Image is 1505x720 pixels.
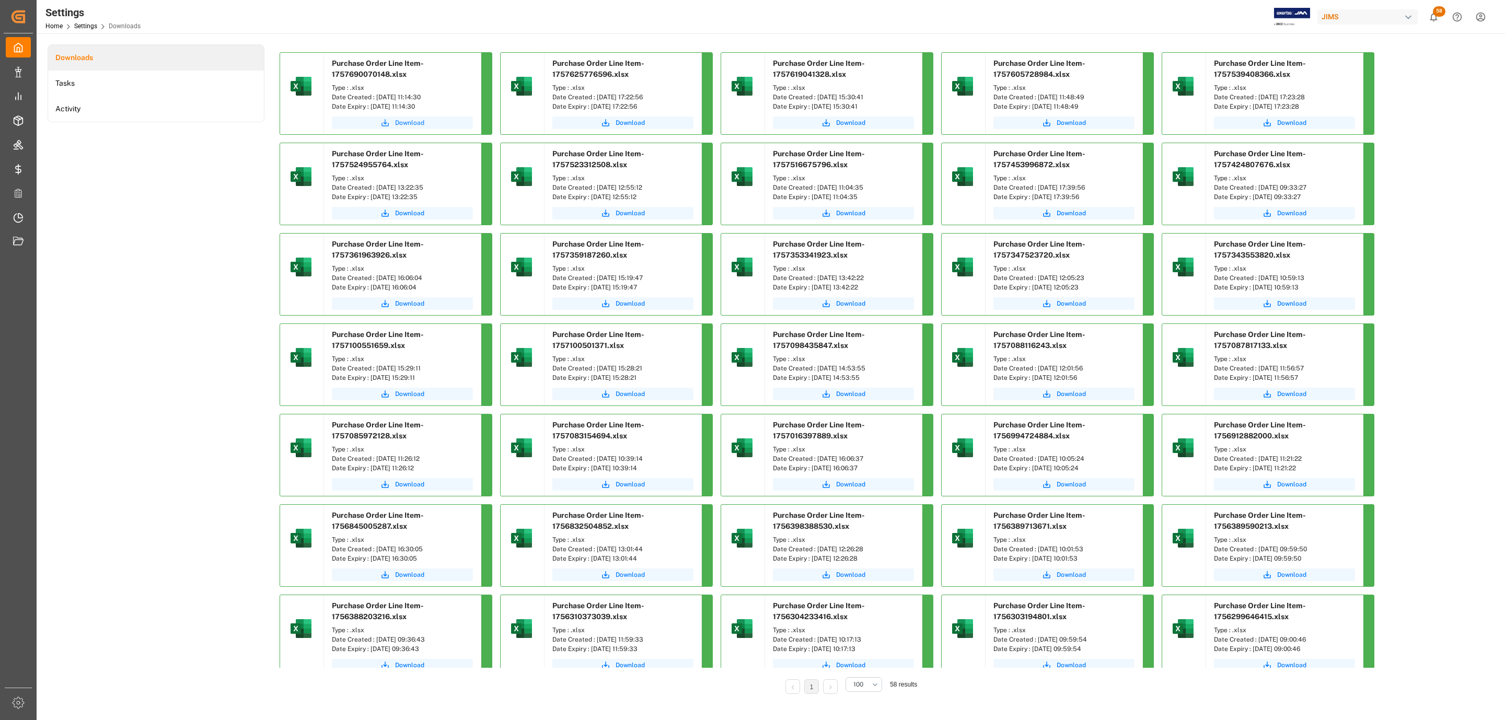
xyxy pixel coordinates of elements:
[332,183,473,192] div: Date Created : [DATE] 13:22:35
[395,570,424,579] span: Download
[552,478,693,491] button: Download
[1277,118,1306,127] span: Download
[773,264,914,273] div: Type : .xlsx
[332,264,473,273] div: Type : .xlsx
[552,568,693,581] button: Download
[332,625,473,635] div: Type : .xlsx
[993,544,1134,554] div: Date Created : [DATE] 10:01:53
[509,526,534,551] img: microsoft-excel-2019--v1.png
[288,435,314,460] img: microsoft-excel-2019--v1.png
[1214,535,1355,544] div: Type : .xlsx
[332,445,473,454] div: Type : .xlsx
[1214,264,1355,273] div: Type : .xlsx
[1214,659,1355,671] a: Download
[552,207,693,219] a: Download
[993,373,1134,382] div: Date Expiry : [DATE] 12:01:56
[1214,463,1355,473] div: Date Expiry : [DATE] 11:21:22
[1214,478,1355,491] a: Download
[552,92,693,102] div: Date Created : [DATE] 17:22:56
[993,297,1134,310] button: Download
[1057,480,1086,489] span: Download
[993,92,1134,102] div: Date Created : [DATE] 11:48:49
[773,297,914,310] a: Download
[1445,5,1469,29] button: Help Center
[1433,6,1445,17] span: 58
[1214,601,1306,621] span: Purchase Order Line Item-1756299646415.xlsx
[1171,164,1196,189] img: microsoft-excel-2019--v1.png
[552,240,644,259] span: Purchase Order Line Item-1757359187260.xlsx
[1057,570,1086,579] span: Download
[395,118,424,127] span: Download
[773,454,914,463] div: Date Created : [DATE] 16:06:37
[395,208,424,218] span: Download
[288,254,314,280] img: microsoft-excel-2019--v1.png
[773,511,865,530] span: Purchase Order Line Item-1756398388530.xlsx
[48,96,264,122] li: Activity
[332,478,473,491] button: Download
[332,354,473,364] div: Type : .xlsx
[1214,454,1355,463] div: Date Created : [DATE] 11:21:22
[395,660,424,670] span: Download
[1214,207,1355,219] button: Download
[1422,5,1445,29] button: show 58 new notifications
[950,526,975,551] img: microsoft-excel-2019--v1.png
[552,373,693,382] div: Date Expiry : [DATE] 15:28:21
[993,635,1134,644] div: Date Created : [DATE] 09:59:54
[730,616,755,641] img: microsoft-excel-2019--v1.png
[1214,283,1355,292] div: Date Expiry : [DATE] 10:59:13
[48,71,264,96] a: Tasks
[730,526,755,551] img: microsoft-excel-2019--v1.png
[332,568,473,581] button: Download
[773,535,914,544] div: Type : .xlsx
[730,164,755,189] img: microsoft-excel-2019--v1.png
[1277,299,1306,308] span: Download
[773,183,914,192] div: Date Created : [DATE] 11:04:35
[1214,388,1355,400] a: Download
[773,207,914,219] button: Download
[332,283,473,292] div: Date Expiry : [DATE] 16:06:04
[993,463,1134,473] div: Date Expiry : [DATE] 10:05:24
[1171,526,1196,551] img: microsoft-excel-2019--v1.png
[552,388,693,400] a: Download
[332,92,473,102] div: Date Created : [DATE] 11:14:30
[332,207,473,219] button: Download
[773,568,914,581] a: Download
[950,616,975,641] img: microsoft-excel-2019--v1.png
[332,635,473,644] div: Date Created : [DATE] 09:36:43
[509,616,534,641] img: microsoft-excel-2019--v1.png
[509,74,534,99] img: microsoft-excel-2019--v1.png
[836,118,865,127] span: Download
[1214,644,1355,654] div: Date Expiry : [DATE] 09:00:46
[332,373,473,382] div: Date Expiry : [DATE] 15:29:11
[1214,373,1355,382] div: Date Expiry : [DATE] 11:56:57
[1214,568,1355,581] button: Download
[993,511,1085,530] span: Purchase Order Line Item-1756389713671.xlsx
[993,659,1134,671] a: Download
[804,679,819,694] li: 1
[773,149,865,169] span: Purchase Order Line Item-1757516675796.xlsx
[552,192,693,202] div: Date Expiry : [DATE] 12:55:12
[773,635,914,644] div: Date Created : [DATE] 10:17:13
[773,659,914,671] a: Download
[846,677,882,692] button: open menu
[773,273,914,283] div: Date Created : [DATE] 13:42:22
[332,117,473,129] button: Download
[395,299,424,308] span: Download
[773,478,914,491] button: Download
[552,554,693,563] div: Date Expiry : [DATE] 13:01:44
[1214,297,1355,310] button: Download
[993,568,1134,581] button: Download
[332,173,473,183] div: Type : .xlsx
[773,644,914,654] div: Date Expiry : [DATE] 10:17:13
[332,544,473,554] div: Date Created : [DATE] 16:30:05
[332,554,473,563] div: Date Expiry : [DATE] 16:30:05
[1057,660,1086,670] span: Download
[332,330,424,350] span: Purchase Order Line Item-1757100551659.xlsx
[1171,254,1196,280] img: microsoft-excel-2019--v1.png
[836,299,865,308] span: Download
